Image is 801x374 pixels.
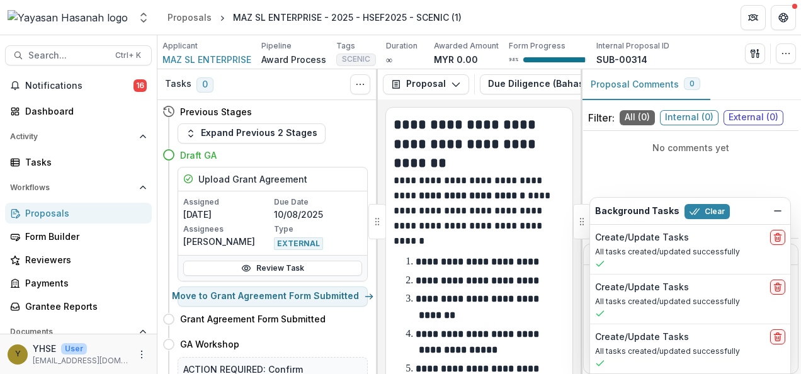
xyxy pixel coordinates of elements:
[434,53,478,66] p: MYR 0.00
[196,77,213,93] span: 0
[595,206,679,217] h2: Background Tasks
[274,224,362,235] p: Type
[180,149,217,162] h4: Draft GA
[383,74,469,94] button: Proposal
[5,152,152,173] a: Tasks
[25,156,142,169] div: Tasks
[342,55,370,64] span: SCENIC
[5,322,152,342] button: Open Documents
[509,55,518,64] p: 98 %
[165,79,191,89] h3: Tasks
[724,110,783,125] span: External ( 0 )
[25,230,142,243] div: Form Builder
[180,105,252,118] h4: Previous Stages
[183,196,271,208] p: Assigned
[162,40,198,52] p: Applicant
[685,204,730,219] button: Clear
[595,246,785,258] p: All tasks created/updated successfully
[620,110,655,125] span: All ( 0 )
[162,8,467,26] nav: breadcrumb
[741,5,766,30] button: Partners
[135,5,152,30] button: Open entity switcher
[33,342,56,355] p: YHSE
[581,69,710,100] button: Proposal Comments
[33,355,129,366] p: [EMAIL_ADDRESS][DOMAIN_NAME]
[183,261,362,276] a: Review Task
[5,249,152,270] a: Reviewers
[162,8,217,26] a: Proposals
[25,105,142,118] div: Dashboard
[434,40,499,52] p: Awarded Amount
[595,332,689,343] h2: Create/Update Tasks
[274,208,362,221] p: 10/08/2025
[274,196,362,208] p: Due Date
[178,286,368,307] button: Move to Grant Agreement Form Submitted
[5,178,152,198] button: Open Workflows
[660,110,719,125] span: Internal ( 0 )
[5,76,152,96] button: Notifications16
[5,203,152,224] a: Proposals
[5,101,152,122] a: Dashboard
[134,347,149,362] button: More
[183,208,271,221] p: [DATE]
[5,296,152,317] a: Grantee Reports
[180,337,239,351] h4: GA Workshop
[183,224,271,235] p: Assignees
[25,276,142,290] div: Payments
[386,40,418,52] p: Duration
[15,350,21,358] div: YHSE
[595,296,785,307] p: All tasks created/updated successfully
[10,183,134,192] span: Workflows
[168,11,212,24] div: Proposals
[133,79,147,92] span: 16
[770,203,785,218] button: Dismiss
[595,232,689,243] h2: Create/Update Tasks
[350,74,370,94] button: Toggle View Cancelled Tasks
[588,110,615,125] p: Filter:
[771,5,796,30] button: Get Help
[770,280,785,295] button: delete
[233,11,462,24] div: MAZ SL ENTERPRISE - 2025 - HSEF2025 - SCENIC (1)
[336,40,355,52] p: Tags
[690,79,695,88] span: 0
[596,40,669,52] p: Internal Proposal ID
[5,127,152,147] button: Open Activity
[25,253,142,266] div: Reviewers
[113,48,144,62] div: Ctrl + K
[588,141,793,154] p: No comments yet
[28,50,108,61] span: Search...
[61,343,87,354] p: User
[770,230,785,245] button: delete
[25,300,142,313] div: Grantee Reports
[5,226,152,247] a: Form Builder
[274,237,323,250] span: EXTERNAL
[25,81,133,91] span: Notifications
[10,132,134,141] span: Activity
[480,74,667,94] button: Due Diligence (Bahasa Melayu)
[25,207,142,220] div: Proposals
[8,10,128,25] img: Yayasan Hasanah logo
[386,53,392,66] p: ∞
[596,53,647,66] p: SUB-00314
[770,329,785,344] button: delete
[261,40,292,52] p: Pipeline
[261,53,326,66] p: Award Process
[10,327,134,336] span: Documents
[198,173,307,186] h5: Upload Grant Agreement
[178,123,326,144] button: Expand Previous 2 Stages
[595,282,689,293] h2: Create/Update Tasks
[162,53,251,66] a: MAZ SL ENTERPRISE
[509,40,565,52] p: Form Progress
[595,346,785,357] p: All tasks created/updated successfully
[5,45,152,65] button: Search...
[180,312,326,326] h4: Grant Agreement Form Submitted
[5,273,152,293] a: Payments
[183,235,271,248] p: [PERSON_NAME]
